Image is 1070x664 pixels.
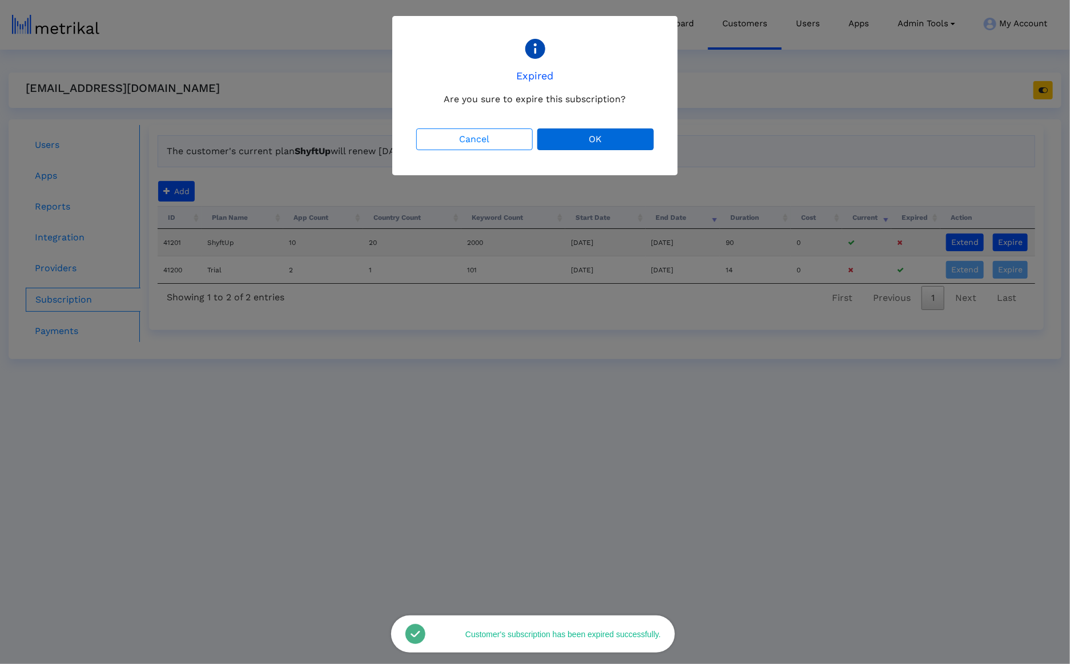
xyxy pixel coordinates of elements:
img: info_64.png [525,39,545,59]
button: OK [537,128,654,150]
div: Are you sure to expire this subscription? [414,92,656,106]
div: Customer's subscription has been expired successfully. [454,630,661,639]
h4: Expired [414,68,656,83]
button: Cancel [416,128,533,150]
